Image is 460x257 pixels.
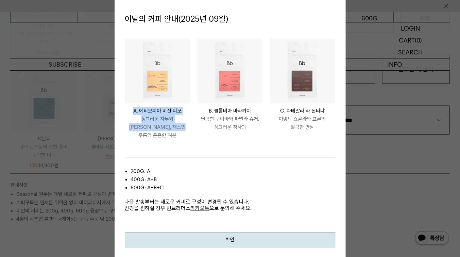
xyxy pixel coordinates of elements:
p: C. 과테말라 라 몬타냐 [270,107,335,115]
p: A. 에티오피아 비샨 디모 [125,107,190,115]
p: 다음 발송부터는 새로운 커피로 구성이 변경될 수 있습니다. 변경을 원하실 경우 빈브라더스 으로 문의해 주세요. [125,192,336,211]
img: #285 [270,38,335,103]
li: 600g: A+B+C [131,184,336,192]
a: 카카오톡 [191,205,210,211]
li: 400g: A+B [131,175,336,184]
p: 아망드 쇼콜라와 프룬의 달콤한 만남 [270,115,335,131]
p: B. 콜롬비아 마라카이 [198,107,262,115]
img: #285 [198,38,262,103]
p: 이달의 커피 안내(2025년 09월) [125,10,336,28]
p: 달콤한 구아바와 파넬라 슈거, 싱그러운 청사과 [198,115,262,131]
img: #285 [125,38,190,103]
p: 싱그러운 자두와 [PERSON_NAME], 재스민 우롱의 은은한 여운 [125,115,190,139]
li: 200g: A [131,167,336,175]
button: 확인 [125,232,336,247]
